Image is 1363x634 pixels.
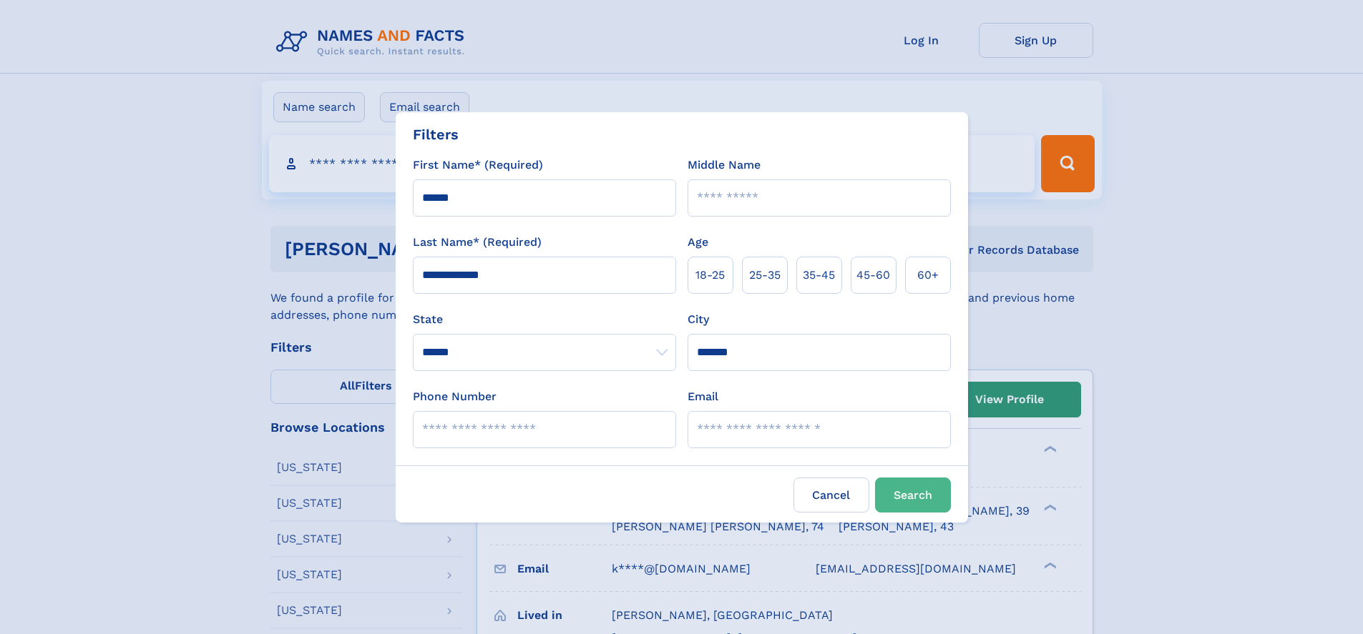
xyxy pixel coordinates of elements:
[688,388,718,405] label: Email
[695,267,725,284] span: 18‑25
[749,267,781,284] span: 25‑35
[413,124,459,145] div: Filters
[413,311,676,328] label: State
[803,267,835,284] span: 35‑45
[856,267,890,284] span: 45‑60
[917,267,939,284] span: 60+
[413,234,542,251] label: Last Name* (Required)
[688,311,709,328] label: City
[413,157,543,174] label: First Name* (Required)
[688,157,761,174] label: Middle Name
[688,234,708,251] label: Age
[793,477,869,512] label: Cancel
[875,477,951,512] button: Search
[413,388,497,405] label: Phone Number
